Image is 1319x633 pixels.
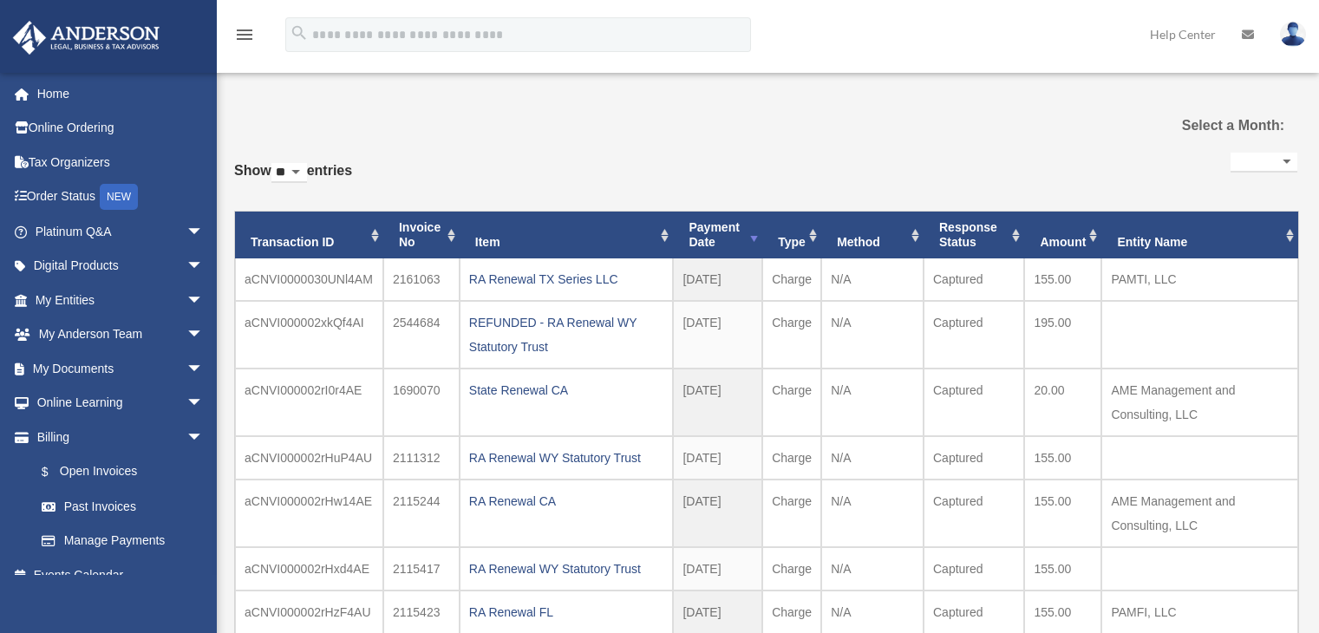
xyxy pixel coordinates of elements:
[821,301,924,369] td: N/A
[12,249,230,284] a: Digital Productsarrow_drop_down
[12,351,230,386] a: My Documentsarrow_drop_down
[234,30,255,45] a: menu
[673,369,762,436] td: [DATE]
[383,547,460,591] td: 2115417
[24,489,221,524] a: Past Invoices
[1101,258,1298,301] td: PAMTI, LLC
[12,420,230,454] a: Billingarrow_drop_down
[762,480,821,547] td: Charge
[673,212,762,258] th: Payment Date: activate to sort column ascending
[924,480,1025,547] td: Captured
[383,436,460,480] td: 2111312
[383,301,460,369] td: 2544684
[290,23,309,42] i: search
[469,267,664,291] div: RA Renewal TX Series LLC
[762,212,821,258] th: Type: activate to sort column ascending
[186,214,221,250] span: arrow_drop_down
[1024,301,1101,369] td: 195.00
[821,547,924,591] td: N/A
[762,547,821,591] td: Charge
[1024,480,1101,547] td: 155.00
[924,301,1025,369] td: Captured
[469,557,664,581] div: RA Renewal WY Statutory Trust
[924,436,1025,480] td: Captured
[235,480,383,547] td: aCNVI000002rHw14AE
[821,480,924,547] td: N/A
[12,145,230,179] a: Tax Organizers
[673,436,762,480] td: [DATE]
[821,258,924,301] td: N/A
[821,436,924,480] td: N/A
[51,461,60,483] span: $
[186,420,221,455] span: arrow_drop_down
[8,21,165,55] img: Anderson Advisors Platinum Portal
[186,386,221,421] span: arrow_drop_down
[1101,212,1298,258] th: Entity Name: activate to sort column ascending
[12,283,230,317] a: My Entitiesarrow_drop_down
[235,301,383,369] td: aCNVI000002xkQf4AI
[821,369,924,436] td: N/A
[235,547,383,591] td: aCNVI000002rHxd4AE
[469,446,664,470] div: RA Renewal WY Statutory Trust
[1280,22,1306,47] img: User Pic
[1024,212,1101,258] th: Amount: activate to sort column ascending
[469,310,664,359] div: REFUNDED - RA Renewal WY Statutory Trust
[673,258,762,301] td: [DATE]
[12,317,230,352] a: My Anderson Teamarrow_drop_down
[100,184,138,210] div: NEW
[762,258,821,301] td: Charge
[383,480,460,547] td: 2115244
[24,454,230,490] a: $Open Invoices
[924,258,1025,301] td: Captured
[762,301,821,369] td: Charge
[235,369,383,436] td: aCNVI000002rI0r4AE
[271,163,307,183] select: Showentries
[234,24,255,45] i: menu
[12,386,230,421] a: Online Learningarrow_drop_down
[383,369,460,436] td: 1690070
[762,369,821,436] td: Charge
[383,258,460,301] td: 2161063
[673,547,762,591] td: [DATE]
[12,76,230,111] a: Home
[469,378,664,402] div: State Renewal CA
[1024,547,1101,591] td: 155.00
[1024,369,1101,436] td: 20.00
[186,249,221,284] span: arrow_drop_down
[460,212,674,258] th: Item: activate to sort column ascending
[1101,480,1298,547] td: AME Management and Consulting, LLC
[383,212,460,258] th: Invoice No: activate to sort column ascending
[235,436,383,480] td: aCNVI000002rHuP4AU
[12,558,230,592] a: Events Calendar
[673,301,762,369] td: [DATE]
[24,524,230,558] a: Manage Payments
[469,600,664,624] div: RA Renewal FL
[235,212,383,258] th: Transaction ID: activate to sort column ascending
[1024,258,1101,301] td: 155.00
[186,317,221,353] span: arrow_drop_down
[186,283,221,318] span: arrow_drop_down
[1101,369,1298,436] td: AME Management and Consulting, LLC
[12,111,230,146] a: Online Ordering
[762,436,821,480] td: Charge
[821,212,924,258] th: Method: activate to sort column ascending
[234,159,352,200] label: Show entries
[12,179,230,215] a: Order StatusNEW
[924,547,1025,591] td: Captured
[924,212,1025,258] th: Response Status: activate to sort column ascending
[12,214,230,249] a: Platinum Q&Aarrow_drop_down
[469,489,664,513] div: RA Renewal CA
[186,351,221,387] span: arrow_drop_down
[673,480,762,547] td: [DATE]
[1024,436,1101,480] td: 155.00
[235,258,383,301] td: aCNVI0000030UNl4AM
[1133,114,1284,138] label: Select a Month:
[924,369,1025,436] td: Captured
